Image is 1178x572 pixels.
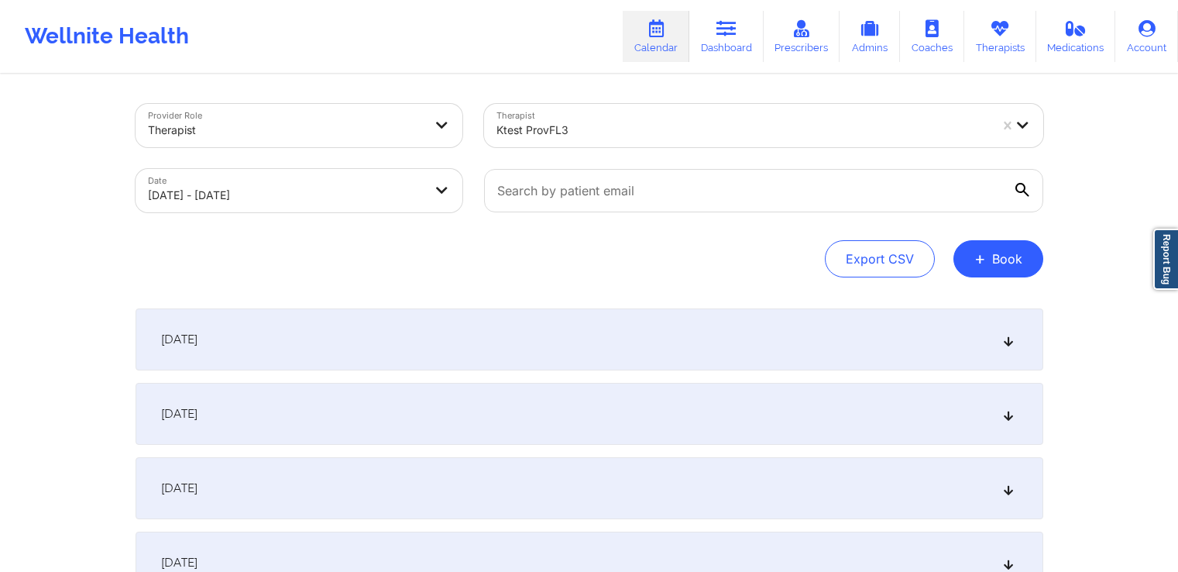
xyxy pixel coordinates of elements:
[1115,11,1178,62] a: Account
[623,11,689,62] a: Calendar
[900,11,964,62] a: Coaches
[161,406,197,422] span: [DATE]
[148,178,424,212] div: [DATE] - [DATE]
[148,113,424,147] div: Therapist
[953,240,1043,277] button: +Book
[496,113,989,147] div: ktest provFL3
[161,555,197,570] span: [DATE]
[964,11,1036,62] a: Therapists
[484,169,1043,212] input: Search by patient email
[161,481,197,496] span: [DATE]
[689,11,764,62] a: Dashboard
[825,240,935,277] button: Export CSV
[1036,11,1116,62] a: Medications
[764,11,840,62] a: Prescribers
[1153,229,1178,290] a: Report Bug
[974,254,986,263] span: +
[840,11,900,62] a: Admins
[161,332,197,347] span: [DATE]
